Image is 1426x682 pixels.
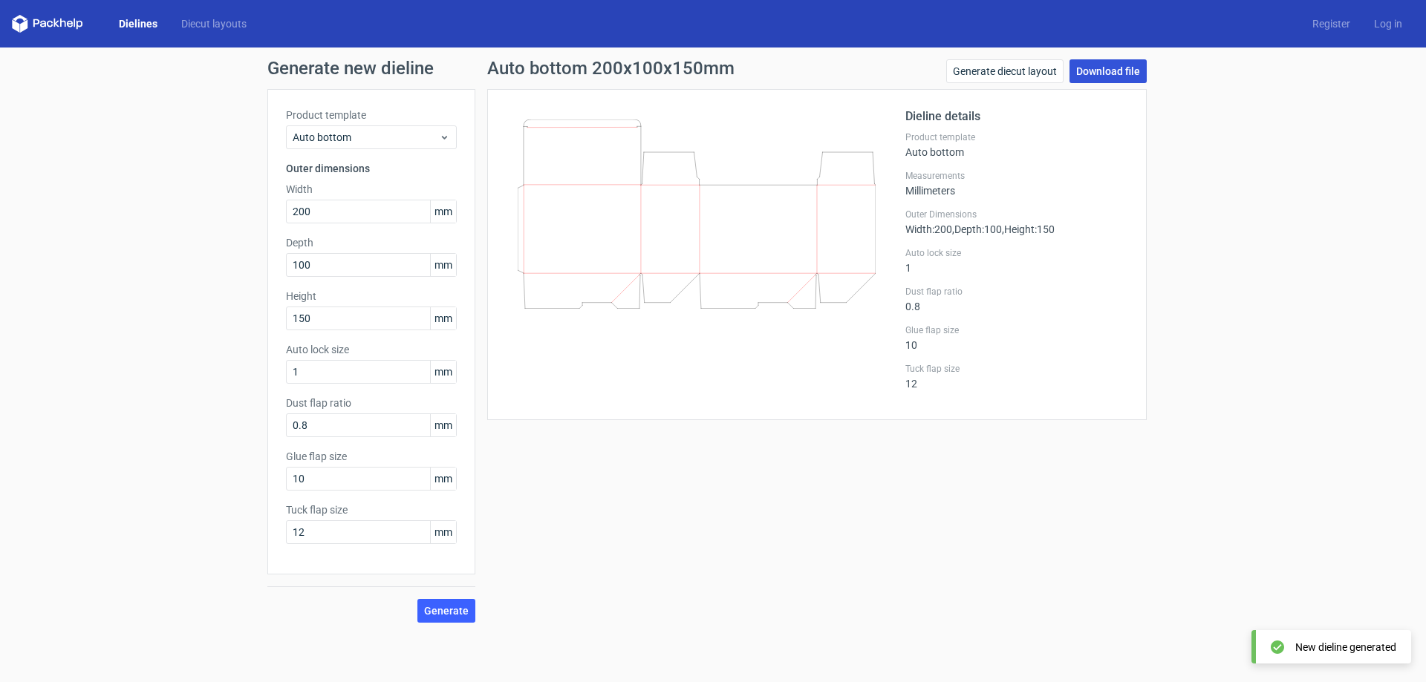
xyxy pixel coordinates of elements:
[905,363,1128,375] label: Tuck flap size
[430,468,456,490] span: mm
[1069,59,1147,83] a: Download file
[905,209,1128,220] label: Outer Dimensions
[293,130,439,145] span: Auto bottom
[905,363,1128,390] div: 12
[430,521,456,543] span: mm
[430,254,456,276] span: mm
[1300,16,1362,31] a: Register
[487,59,735,77] h1: Auto bottom 200x100x150mm
[286,235,457,250] label: Depth
[905,286,1128,298] label: Dust flap ratio
[417,599,475,623] button: Generate
[905,170,1128,197] div: Millimeters
[286,502,457,517] label: Tuck flap size
[905,223,952,235] span: Width : 200
[946,59,1064,83] a: Generate diecut layout
[1002,223,1055,235] span: , Height : 150
[286,108,457,122] label: Product template
[424,606,469,616] span: Generate
[905,131,1128,158] div: Auto bottom
[905,131,1128,143] label: Product template
[905,247,1128,259] label: Auto lock size
[267,59,1159,77] h1: Generate new dieline
[905,324,1128,336] label: Glue flap size
[107,16,169,31] a: Dielines
[286,396,457,410] label: Dust flap ratio
[1362,16,1414,31] a: Log in
[430,200,456,223] span: mm
[430,307,456,329] span: mm
[905,247,1128,274] div: 1
[430,414,456,436] span: mm
[286,182,457,197] label: Width
[1295,640,1396,655] div: New dieline generated
[905,286,1128,312] div: 0.8
[286,289,457,304] label: Height
[286,449,457,464] label: Glue flap size
[430,361,456,383] span: mm
[952,223,1002,235] span: , Depth : 100
[905,108,1128,125] h2: Dieline details
[905,170,1128,182] label: Measurements
[169,16,258,31] a: Diecut layouts
[286,161,457,176] h3: Outer dimensions
[286,342,457,357] label: Auto lock size
[905,324,1128,351] div: 10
